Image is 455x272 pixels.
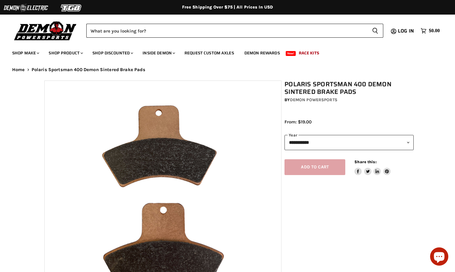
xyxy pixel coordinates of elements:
[429,28,440,34] span: $0.00
[398,27,414,35] span: Log in
[3,2,49,14] img: Demon Electric Logo 2
[12,20,79,41] img: Demon Powersports
[284,119,312,125] span: From: $19.00
[32,67,145,72] span: Polaris Sportsman 400 Demon Sintered Brake Pads
[354,159,391,175] aside: Share this:
[294,47,324,59] a: Race Kits
[12,67,25,72] a: Home
[290,97,337,102] a: Demon Powersports
[240,47,284,59] a: Demon Rewards
[286,51,296,56] span: New!
[44,47,87,59] a: Shop Product
[138,47,179,59] a: Inside Demon
[180,47,239,59] a: Request Custom Axles
[284,97,414,103] div: by
[8,44,438,59] ul: Main menu
[284,81,414,96] h1: Polaris Sportsman 400 Demon Sintered Brake Pads
[395,28,418,34] a: Log in
[86,24,383,38] form: Product
[8,47,43,59] a: Shop Make
[428,247,450,267] inbox-online-store-chat: Shopify online store chat
[88,47,137,59] a: Shop Discounted
[86,24,367,38] input: Search
[418,26,443,35] a: $0.00
[284,135,414,150] select: year
[367,24,383,38] button: Search
[49,2,94,14] img: TGB Logo 2
[354,160,376,164] span: Share this:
